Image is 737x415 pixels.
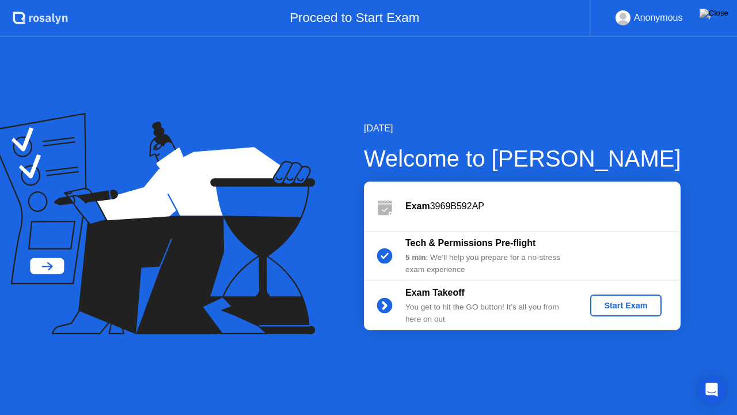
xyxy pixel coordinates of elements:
[698,376,725,403] div: Open Intercom Messenger
[364,122,681,135] div: [DATE]
[405,253,426,262] b: 5 min
[590,295,661,316] button: Start Exam
[700,9,728,18] img: Close
[405,252,571,276] div: : We’ll help you prepare for a no-stress exam experience
[405,238,535,248] b: Tech & Permissions Pre-flight
[364,141,681,176] div: Welcome to [PERSON_NAME]
[405,201,430,211] b: Exam
[405,301,571,325] div: You get to hit the GO button! It’s all you from here on out
[405,199,681,213] div: 3969B592AP
[634,10,683,25] div: Anonymous
[405,288,465,297] b: Exam Takeoff
[595,301,656,310] div: Start Exam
